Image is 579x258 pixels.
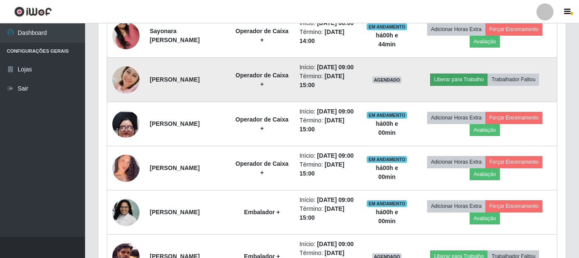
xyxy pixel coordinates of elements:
button: Liberar para Trabalho [430,74,488,85]
span: EM ANDAMENTO [367,23,407,30]
li: Início: [299,151,357,160]
button: Forçar Encerramento [485,112,542,124]
button: Avaliação [470,124,500,136]
strong: Embalador + [244,209,280,215]
strong: [PERSON_NAME] [150,164,200,171]
button: Trabalhador Faltou [488,74,539,85]
button: Adicionar Horas Extra [427,23,485,35]
time: [DATE] 09:00 [317,241,354,247]
button: Adicionar Horas Extra [427,156,485,168]
img: 1753816384256.jpeg [112,149,140,187]
li: Término: [299,204,357,222]
li: Início: [299,240,357,249]
button: Avaliação [470,36,500,48]
strong: [PERSON_NAME] [150,120,200,127]
li: Término: [299,28,357,45]
button: Adicionar Horas Extra [427,112,485,124]
button: Avaliação [470,168,500,180]
strong: Operador de Caixa + [236,116,289,132]
strong: Operador de Caixa + [236,160,289,176]
strong: [PERSON_NAME] [150,76,200,83]
strong: há 00 h e 00 min [376,164,398,180]
button: Avaliação [470,213,500,224]
span: EM ANDAMENTO [367,200,407,207]
strong: há 00 h e 00 min [376,120,398,136]
button: Forçar Encerramento [485,156,542,168]
li: Término: [299,160,357,178]
span: AGENDADO [372,77,402,83]
time: [DATE] 09:00 [317,196,354,203]
img: 1734175120781.jpeg [112,185,140,240]
img: 1748467830576.jpeg [112,94,140,154]
strong: Sayonara [PERSON_NAME] [150,28,200,43]
li: Término: [299,72,357,90]
img: 1744243752972.jpeg [112,11,140,60]
strong: há 00 h e 00 min [376,209,398,224]
img: CoreUI Logo [14,6,52,17]
span: EM ANDAMENTO [367,156,407,163]
strong: Operador de Caixa + [236,28,289,43]
button: Forçar Encerramento [485,200,542,212]
li: Início: [299,63,357,72]
strong: [PERSON_NAME] [150,209,200,215]
strong: Operador de Caixa + [236,72,289,88]
button: Forçar Encerramento [485,23,542,35]
button: Adicionar Horas Extra [427,200,485,212]
li: Início: [299,107,357,116]
strong: há 00 h e 44 min [376,32,398,48]
time: [DATE] 09:00 [317,108,354,115]
li: Início: [299,196,357,204]
time: [DATE] 09:00 [317,64,354,71]
img: 1754236759682.jpeg [112,66,140,94]
time: [DATE] 09:00 [317,152,354,159]
li: Término: [299,116,357,134]
span: EM ANDAMENTO [367,112,407,119]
